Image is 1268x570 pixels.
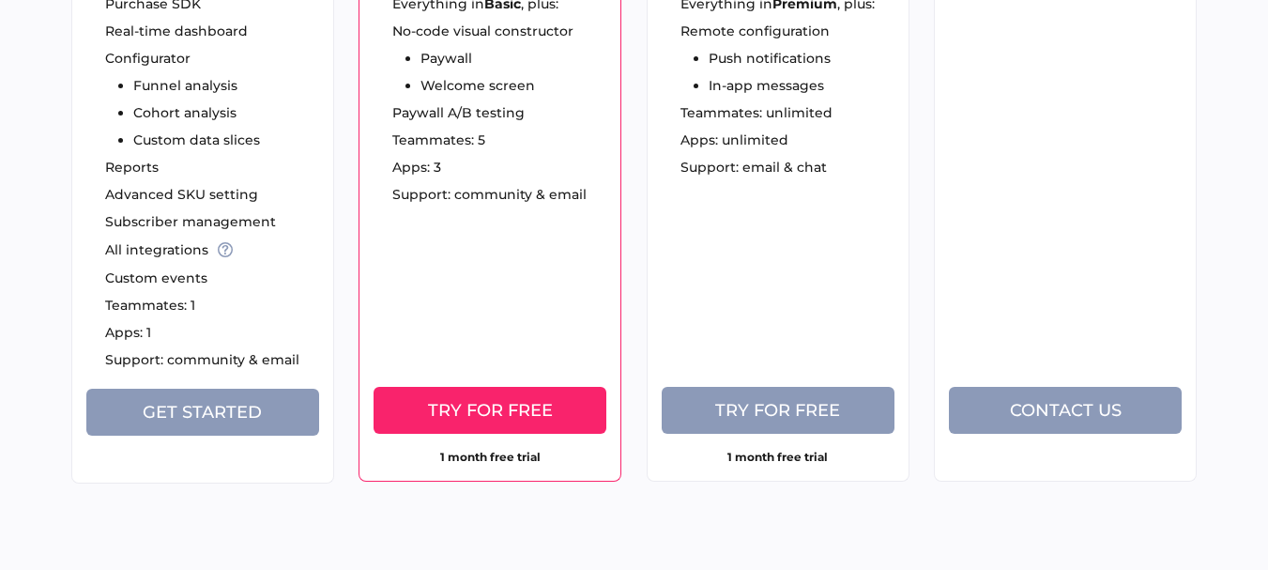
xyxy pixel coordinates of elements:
[143,402,262,423] span: Get Started
[440,450,541,464] strong: 1 month free trial
[392,188,587,201] span: Support: community & email
[105,299,195,312] span: Teammates: 1
[105,24,248,38] span: Real-time dashboard
[105,188,258,201] span: Advanced SKU setting
[392,161,441,174] span: Apps: 3
[105,215,276,228] span: Subscriber management
[374,387,606,434] button: Try for free
[133,106,260,119] li: Cohort analysis
[105,52,260,146] ul: Configurator
[420,79,573,92] li: Welcome screen
[680,133,788,146] span: Apps: unlimited
[715,400,840,421] span: Try for free
[680,24,831,92] ul: Remote configuration
[86,389,319,436] button: Get Started
[105,271,207,285] span: Custom events
[105,326,151,339] span: Apps: 1
[662,387,894,434] button: Try for free
[420,52,573,65] li: Paywall
[105,243,208,256] span: All integrations
[709,52,831,65] li: Push notifications
[392,106,525,119] span: Paywall A/B testing
[392,133,485,146] span: Teammates: 5
[709,79,831,92] li: In-app messages
[133,133,260,146] li: Custom data slices
[392,24,573,92] ul: No-code visual constructor
[105,353,299,366] span: Support: community & email
[680,106,833,119] span: Teammates: unlimited
[680,161,827,174] span: Support: email & chat
[727,450,828,464] strong: 1 month free trial
[428,400,553,421] span: Try for free
[949,387,1182,434] button: Contact us
[133,79,260,92] li: Funnel analysis
[105,161,159,174] span: Reports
